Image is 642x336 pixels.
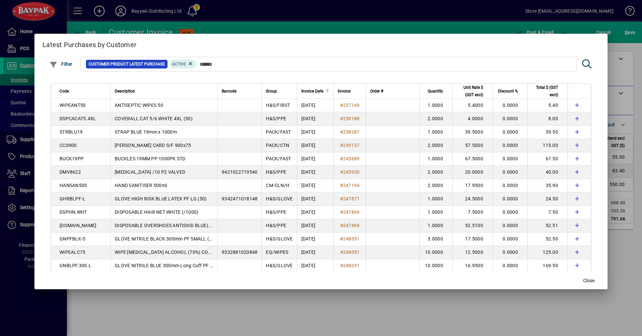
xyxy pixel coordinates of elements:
[493,126,527,139] td: 0.0000
[266,129,291,135] span: PACK/FAST
[340,196,343,201] span: #
[340,249,343,255] span: #
[338,102,362,109] a: #237169
[340,236,343,241] span: #
[115,183,167,188] span: HAND SANITISER 500ml
[452,179,493,192] td: 17.9500
[60,263,91,268] span: GNBLPF.300.L
[452,112,493,126] td: 4.0000
[266,249,288,255] span: EQ/WIPES
[428,88,443,95] span: Quantity
[297,246,333,259] td: [DATE]
[338,182,362,189] a: #247194
[266,263,293,268] span: H&S/GLOVE
[370,88,415,95] div: Order #
[301,88,329,95] div: Invoice Date
[578,275,600,287] button: Close
[452,99,493,112] td: 5.4000
[527,112,567,126] td: 8.00
[343,156,360,161] span: 245689
[115,223,218,228] span: DISPOSABLE OVERSHOES ANTISKID BLUE(300)
[343,143,360,148] span: 239137
[222,88,236,95] span: Barcode
[338,115,362,122] a: #238188
[222,249,257,255] span: 9332881020848
[115,169,185,175] span: [MEDICAL_DATA] /10 P2 VALVED
[452,219,493,232] td: 52.5100
[222,88,257,95] div: Barcode
[266,143,289,148] span: PACK/CTN
[532,84,564,99] div: Total $ (GST excl)
[493,206,527,219] td: 0.0000
[340,169,343,175] span: #
[343,263,360,268] span: 248051
[419,232,452,246] td: 3.0000
[60,183,87,188] span: HANSAN500
[343,169,360,175] span: 245930
[527,232,567,246] td: 52.50
[419,206,452,219] td: 1.0000
[297,192,333,206] td: [DATE]
[60,236,85,241] span: GNPFBLK-S
[297,166,333,179] td: [DATE]
[340,116,343,121] span: #
[532,84,558,99] span: Total $ (GST excl)
[297,126,333,139] td: [DATE]
[60,88,106,95] div: Code
[343,209,360,215] span: 247869
[452,246,493,259] td: 12.5000
[338,262,362,269] a: #248051
[297,99,333,112] td: [DATE]
[60,223,96,228] span: [DOMAIN_NAME]
[266,103,290,108] span: H&S/FIRST
[60,88,69,95] span: Code
[60,196,85,201] span: GHRBLPF-L
[170,60,196,68] mat-chip: Product Activation Status: Active
[527,259,567,273] td: 169.50
[297,179,333,192] td: [DATE]
[115,263,235,268] span: GLOVE NITRILE BLUE 300mm Long Cuff PF LARGE (50)
[452,126,493,139] td: 39.5000
[60,249,85,255] span: WIPEALC75
[343,236,360,241] span: 248051
[452,259,493,273] td: 16.9500
[115,88,213,95] div: Description
[48,58,74,70] button: Filter
[340,223,343,228] span: #
[343,249,360,255] span: 248051
[527,126,567,139] td: 39.50
[340,156,343,161] span: #
[493,99,527,112] td: 0.0000
[452,166,493,179] td: 20.0000
[527,192,567,206] td: 24.50
[297,219,333,232] td: [DATE]
[297,112,333,126] td: [DATE]
[343,103,360,108] span: 237169
[343,183,360,188] span: 247194
[419,179,452,192] td: 2.0000
[115,196,207,201] span: GLOVE HIGH RISK BLUE LATEX PF LG (50)
[222,196,257,201] span: 9342471018148
[419,139,452,152] td: 2.0000
[266,156,291,161] span: PACK/FAST
[452,206,493,219] td: 7.5000
[60,156,84,161] span: BUCK19PP
[266,183,289,188] span: CM-CLN/H
[527,219,567,232] td: 52.51
[338,195,362,202] a: #247871
[493,179,527,192] td: 0.0000
[419,126,452,139] td: 1.0000
[419,246,452,259] td: 10.0000
[340,129,343,135] span: #
[419,166,452,179] td: 2.0000
[338,248,362,256] a: #248051
[115,249,244,255] span: WIPE [MEDICAL_DATA] ALCOHOL (70%) CONTAINER 75 (20)
[338,235,362,242] a: #248051
[340,183,343,188] span: #
[338,208,362,216] a: #247869
[60,143,77,148] span: CC0900
[60,116,96,121] span: DSPCACAT5.4XL
[419,99,452,112] td: 1.0000
[115,236,219,241] span: GLOVE NITRILE BLACK 300mm PF SMALL (100)
[34,34,608,53] h2: Latest Purchases by Customer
